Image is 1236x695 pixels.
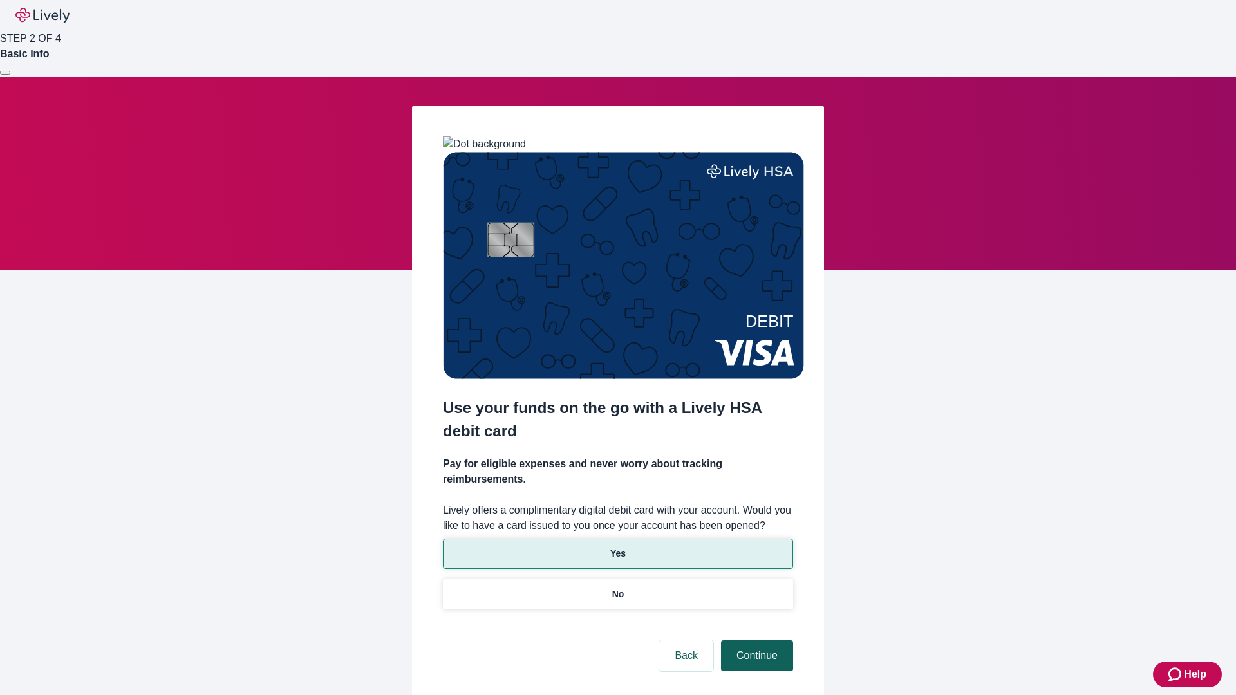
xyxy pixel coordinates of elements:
[721,640,793,671] button: Continue
[443,136,526,152] img: Dot background
[1168,667,1184,682] svg: Zendesk support icon
[443,456,793,487] h4: Pay for eligible expenses and never worry about tracking reimbursements.
[15,8,70,23] img: Lively
[1184,667,1206,682] span: Help
[659,640,713,671] button: Back
[443,396,793,443] h2: Use your funds on the go with a Lively HSA debit card
[443,503,793,533] label: Lively offers a complimentary digital debit card with your account. Would you like to have a card...
[610,547,626,561] p: Yes
[612,588,624,601] p: No
[443,152,804,379] img: Debit card
[443,539,793,569] button: Yes
[443,579,793,609] button: No
[1153,662,1222,687] button: Zendesk support iconHelp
